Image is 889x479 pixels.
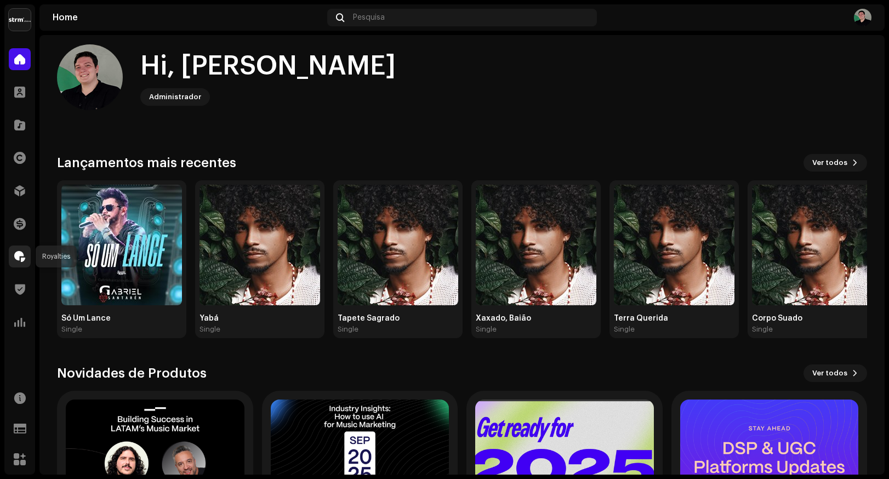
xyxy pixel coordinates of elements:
[752,185,873,305] img: 0d86d693-5734-4289-98b3-85716b0c472d
[338,314,458,323] div: Tapete Sagrado
[752,314,873,323] div: Corpo Suado
[812,362,847,384] span: Ver todos
[752,325,773,334] div: Single
[614,325,635,334] div: Single
[476,314,596,323] div: Xaxado, Baião
[53,13,323,22] div: Home
[140,49,396,84] div: Hi, [PERSON_NAME]
[476,185,596,305] img: f405db5d-e0dc-47cf-83c0-bbb242d3202a
[476,325,497,334] div: Single
[353,13,385,22] span: Pesquisa
[57,154,236,172] h3: Lançamentos mais recentes
[200,185,320,305] img: d53821ea-2849-4624-b9e0-3b68b44a6f39
[338,325,358,334] div: Single
[61,185,182,305] img: d2a321e8-1367-4271-a9a4-b46aee25278d
[803,154,867,172] button: Ver todos
[614,314,734,323] div: Terra Querida
[614,185,734,305] img: 0c7b124f-9ed5-44e9-b4f3-74d311049d89
[200,325,220,334] div: Single
[61,314,182,323] div: Só Um Lance
[149,90,201,104] div: Administrador
[61,325,82,334] div: Single
[57,364,207,382] h3: Novidades de Produtos
[9,9,31,31] img: 408b884b-546b-4518-8448-1008f9c76b02
[57,44,123,110] img: 918a7c50-60df-4dc6-aa5d-e5e31497a30a
[803,364,867,382] button: Ver todos
[854,9,871,26] img: 918a7c50-60df-4dc6-aa5d-e5e31497a30a
[812,152,847,174] span: Ver todos
[338,185,458,305] img: eab0f458-7771-481d-8d94-61c94eab2104
[200,314,320,323] div: Yabá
